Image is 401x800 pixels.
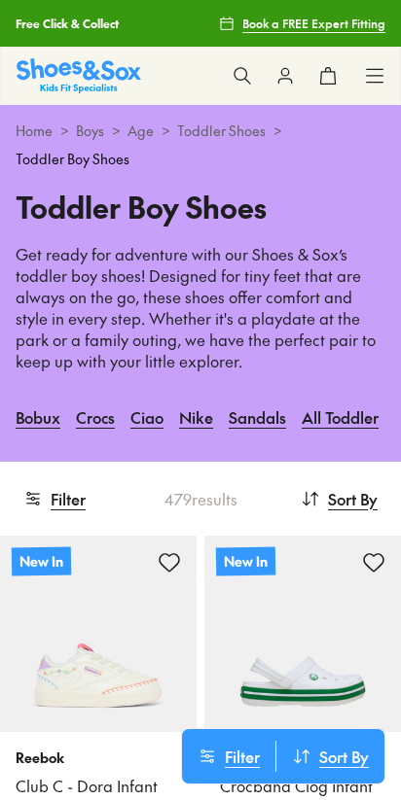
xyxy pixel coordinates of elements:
img: SNS_Logo_Responsive.svg [17,58,141,92]
a: Home [16,121,53,141]
p: Reebok [16,748,181,768]
button: Sort By [276,741,384,772]
span: Toddler Boy Shoes [16,149,129,169]
a: Shoes & Sox [17,58,141,92]
span: Book a FREE Expert Fitting [242,15,385,32]
span: Sort By [328,487,378,510]
p: New In [216,546,275,575]
a: All Toddler [302,396,379,438]
h1: Toddler Boy Shoes [16,185,385,228]
a: Crocband Clog Infant [220,776,385,797]
div: > > > > [16,121,385,169]
a: Toddler Shoes [177,121,266,141]
a: Sandals [229,396,286,438]
button: Filter [182,741,275,772]
a: Book a FREE Expert Fitting [219,6,385,41]
a: Boys [76,121,104,141]
button: Sort By [301,477,378,520]
span: Sort By [319,745,369,768]
a: Ciao [130,396,164,438]
a: Crocs [76,396,115,438]
a: Club C - Dora Infant [16,776,181,797]
button: Filter [23,477,86,520]
a: Age [128,121,154,141]
a: Bobux [16,396,60,438]
a: New In [204,536,401,732]
p: New In [12,546,71,575]
a: Nike [179,396,213,438]
p: Get ready for adventure with our Shoes & Sox’s toddler boy shoes! Designed for tiny feet that are... [16,244,385,372]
